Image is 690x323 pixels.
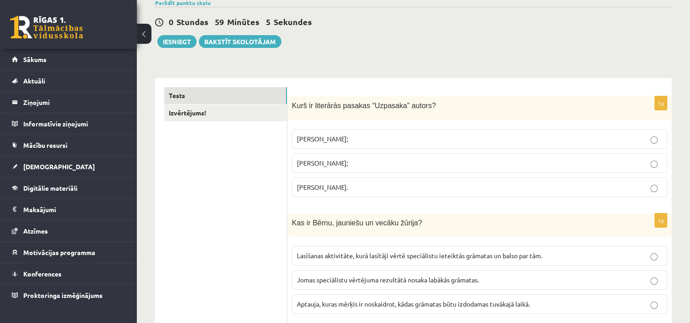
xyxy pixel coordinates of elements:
button: Iesniegt [157,35,197,48]
span: Kurš ir literārās pasakas “Uzpasaka” autors? [292,102,436,109]
span: Jomas speciālistu vērtējuma rezultātā nosaka labākās grāmatas. [297,276,479,284]
span: Minūtes [227,16,259,27]
a: Aktuāli [12,70,125,91]
a: Rakstīt skolotājam [199,35,281,48]
span: 59 [215,16,224,27]
span: 0 [169,16,173,27]
span: Sākums [23,55,47,63]
a: Proktoringa izmēģinājums [12,285,125,306]
span: Atzīmes [23,227,48,235]
span: [DEMOGRAPHIC_DATA] [23,162,95,171]
input: [PERSON_NAME]; [650,136,658,144]
span: [PERSON_NAME]; [297,159,348,167]
a: Ziņojumi [12,92,125,113]
a: Maksājumi [12,199,125,220]
a: Digitālie materiāli [12,177,125,198]
a: Sākums [12,49,125,70]
input: Lasīšanas aktivitāte, kurā lasītāji vērtē speciālistu ieteiktās grāmatas un balso par tām. [650,253,658,260]
legend: Maksājumi [23,199,125,220]
span: Lasīšanas aktivitāte, kurā lasītāji vērtē speciālistu ieteiktās grāmatas un balso par tām. [297,251,542,260]
span: Konferences [23,270,62,278]
span: 5 [266,16,270,27]
a: [DEMOGRAPHIC_DATA] [12,156,125,177]
span: Aptauja, kuras mērķis ir noskaidrot, kādas grāmatas būtu izdodamas tuvākajā laikā. [297,300,530,308]
span: [PERSON_NAME]. [297,183,348,191]
a: Motivācijas programma [12,242,125,263]
span: Kas ir Bērnu, jauniešu un vecāku žūrija? [292,219,422,227]
span: Digitālie materiāli [23,184,78,192]
input: [PERSON_NAME]; [650,161,658,168]
span: Stundas [176,16,208,27]
a: Mācību resursi [12,135,125,156]
span: Mācību resursi [23,141,67,149]
input: Aptauja, kuras mērķis ir noskaidrot, kādas grāmatas būtu izdodamas tuvākajā laikā. [650,302,658,309]
legend: Informatīvie ziņojumi [23,113,125,134]
a: Rīgas 1. Tālmācības vidusskola [10,16,83,39]
span: [PERSON_NAME]; [297,135,348,143]
span: Sekundes [274,16,312,27]
span: Proktoringa izmēģinājums [23,291,103,299]
legend: Ziņojumi [23,92,125,113]
p: 1p [654,213,667,228]
a: Konferences [12,263,125,284]
a: Atzīmes [12,220,125,241]
a: Tests [164,87,287,104]
span: Aktuāli [23,77,45,85]
a: Informatīvie ziņojumi [12,113,125,134]
input: Jomas speciālistu vērtējuma rezultātā nosaka labākās grāmatas. [650,277,658,285]
span: Motivācijas programma [23,248,95,256]
input: [PERSON_NAME]. [650,185,658,192]
a: Izvērtējums! [164,104,287,121]
p: 1p [654,96,667,110]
